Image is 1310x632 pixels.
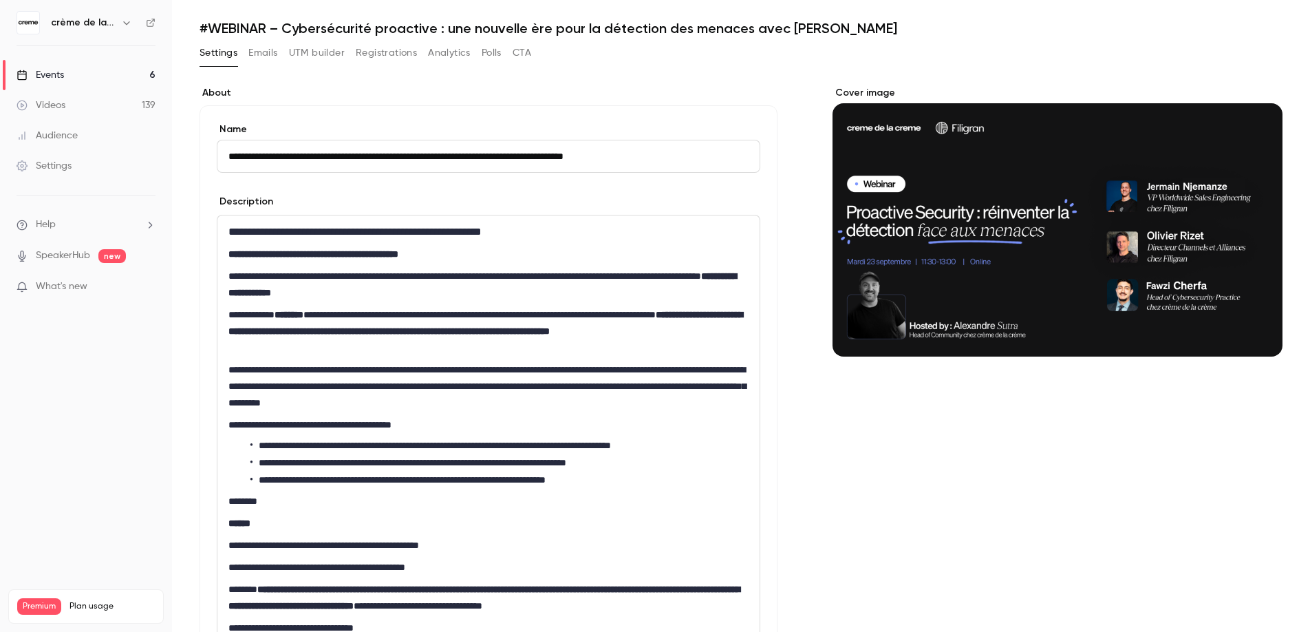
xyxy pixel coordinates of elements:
[217,195,273,209] label: Description
[289,42,345,64] button: UTM builder
[428,42,471,64] button: Analytics
[833,86,1282,357] section: Cover image
[36,249,90,263] a: SpeakerHub
[36,218,56,232] span: Help
[482,42,502,64] button: Polls
[217,123,760,136] label: Name
[200,86,777,100] label: About
[17,218,155,232] li: help-dropdown-opener
[356,42,417,64] button: Registrations
[200,42,237,64] button: Settings
[833,86,1282,100] label: Cover image
[51,16,116,30] h6: crème de la crème
[69,601,155,612] span: Plan usage
[200,20,1282,36] h1: #WEBINAR – Cybersécurité proactive : une nouvelle ère pour la détection des menaces avec [PERSON_...
[98,249,126,263] span: new
[17,12,39,34] img: crème de la crème
[139,281,155,293] iframe: Noticeable Trigger
[17,159,72,173] div: Settings
[17,598,61,615] span: Premium
[17,129,78,143] div: Audience
[17,98,65,112] div: Videos
[513,42,531,64] button: CTA
[17,68,64,82] div: Events
[248,42,277,64] button: Emails
[36,280,87,294] span: What's new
